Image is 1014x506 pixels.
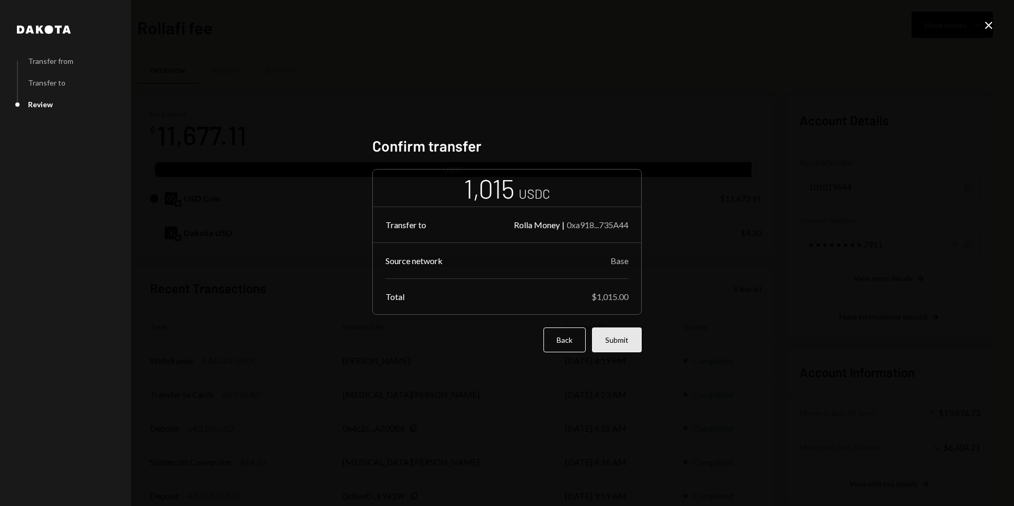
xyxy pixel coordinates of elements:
div: 1,015 [464,172,514,205]
div: Base [611,256,628,266]
div: Rolla Money [514,220,560,230]
button: Submit [592,327,642,352]
div: USDC [519,185,550,202]
div: Source network [386,256,443,266]
div: Transfer to [28,78,65,87]
div: | [562,220,565,230]
div: Review [28,100,53,109]
div: Transfer from [28,57,73,65]
div: Transfer to [386,220,426,230]
div: 0xa918...735A44 [567,220,628,230]
button: Back [543,327,586,352]
div: Total [386,292,405,302]
h2: Confirm transfer [372,136,642,156]
div: $1,015.00 [591,292,628,302]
